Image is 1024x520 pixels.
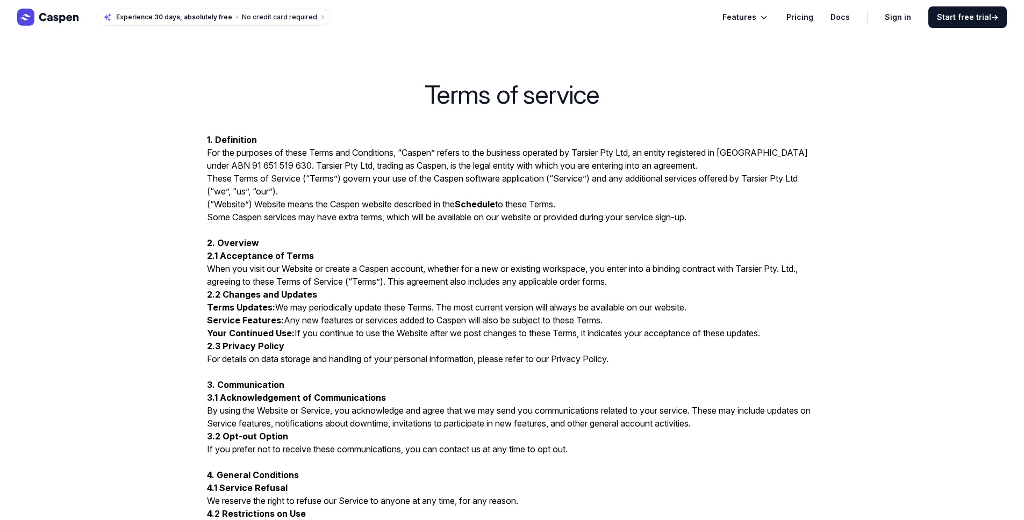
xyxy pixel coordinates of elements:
[116,13,232,21] span: Experience 30 days, absolutely free
[207,147,808,171] span: For the purposes of these Terms and Conditions, “Caspen” refers to the business operated by Tarsi...
[207,250,314,261] strong: 2.1 Acceptance of Terms
[207,328,295,338] b: Your Continued Use:
[830,11,850,24] a: Docs
[207,301,818,314] li: We may periodically update these Terms. The most current version will always be available on our ...
[207,315,284,326] b: Service Features:
[207,470,299,480] strong: 4. General Conditions
[455,199,495,210] b: Schedule
[207,289,317,300] strong: 2.2 Changes and Updates
[928,6,1007,28] a: Start free trial
[207,212,686,222] span: Some Caspen services may have extra terms, which will be available on our website or provided dur...
[284,315,603,326] span: Any new features or services added to Caspen will also be subject to these Terms.
[207,431,288,442] strong: 3.2 Opt-out Option
[332,82,693,107] h2: Terms of service
[207,508,306,519] strong: 4.2 Restrictions on Use
[207,495,518,506] span: We reserve the right to refuse our Service to anyone at any time, for any reason.
[295,328,760,338] span: If you continue to use the Website after we post changes to these Terms, it indicates your accept...
[207,443,818,456] p: If you prefer not to receive these communications, you can contact us at any time to opt out.
[207,134,257,145] strong: 1. Definition
[207,404,818,430] p: By using the Website or Service, you acknowledge and agree that we may send you communications re...
[207,302,275,313] strong: Terms Updates:
[722,11,756,24] span: Features
[937,12,998,23] span: Start free trial
[207,379,284,390] strong: 3. Communication
[885,11,911,24] a: Sign in
[207,352,818,365] p: For details on data storage and handling of your personal information, please refer to our Privac...
[722,11,769,24] button: Features
[97,9,331,26] a: Experience 30 days, absolutely freeNo credit card required
[786,11,813,24] a: Pricing
[207,482,288,493] strong: 4.1 Service Refusal
[207,262,818,288] p: When you visit our Website or create a Caspen account, whether for a new or existing workspace, y...
[207,392,386,403] strong: 3.1 Acknowledgement of Communications
[207,341,284,351] strong: 2.3 Privacy Policy
[207,173,798,197] span: These Terms of Service (“Terms”) govern your use of the Caspen software application (“Service”) a...
[207,199,455,210] span: (“Website”) Website means the Caspen website described in the
[207,237,259,248] strong: 2. Overview
[495,199,555,210] span: to these Terms.
[242,13,317,21] span: No credit card required
[991,12,998,21] span: →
